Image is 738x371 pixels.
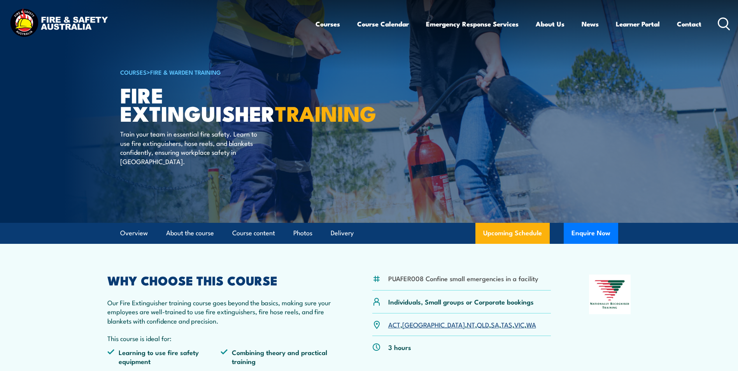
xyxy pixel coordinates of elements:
a: Delivery [331,223,354,243]
a: SA [491,320,499,329]
a: Fire & Warden Training [150,68,221,76]
a: News [582,14,599,34]
p: This course is ideal for: [107,334,335,343]
a: NT [467,320,475,329]
a: Emergency Response Services [426,14,519,34]
a: Upcoming Schedule [475,223,550,244]
a: Course content [232,223,275,243]
a: Contact [677,14,701,34]
h6: > [120,67,312,77]
li: PUAFER008 Confine small emergencies in a facility [388,274,538,283]
a: VIC [514,320,524,329]
a: Learner Portal [616,14,660,34]
p: Our Fire Extinguisher training course goes beyond the basics, making sure your employees are well... [107,298,335,325]
a: TAS [501,320,512,329]
a: Photos [293,223,312,243]
a: Courses [316,14,340,34]
button: Enquire Now [564,223,618,244]
a: Course Calendar [357,14,409,34]
img: Nationally Recognised Training logo. [589,275,631,314]
li: Learning to use fire safety equipment [107,348,221,366]
li: Combining theory and practical training [221,348,334,366]
p: Train your team in essential fire safety. Learn to use fire extinguishers, hose reels, and blanke... [120,129,262,166]
a: COURSES [120,68,147,76]
p: Individuals, Small groups or Corporate bookings [388,297,534,306]
a: [GEOGRAPHIC_DATA] [402,320,465,329]
a: ACT [388,320,400,329]
h2: WHY CHOOSE THIS COURSE [107,275,335,285]
a: About Us [536,14,564,34]
a: QLD [477,320,489,329]
p: 3 hours [388,343,411,352]
a: Overview [120,223,148,243]
strong: TRAINING [275,96,376,129]
h1: Fire Extinguisher [120,86,312,122]
p: , , , , , , , [388,320,536,329]
a: About the course [166,223,214,243]
a: WA [526,320,536,329]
